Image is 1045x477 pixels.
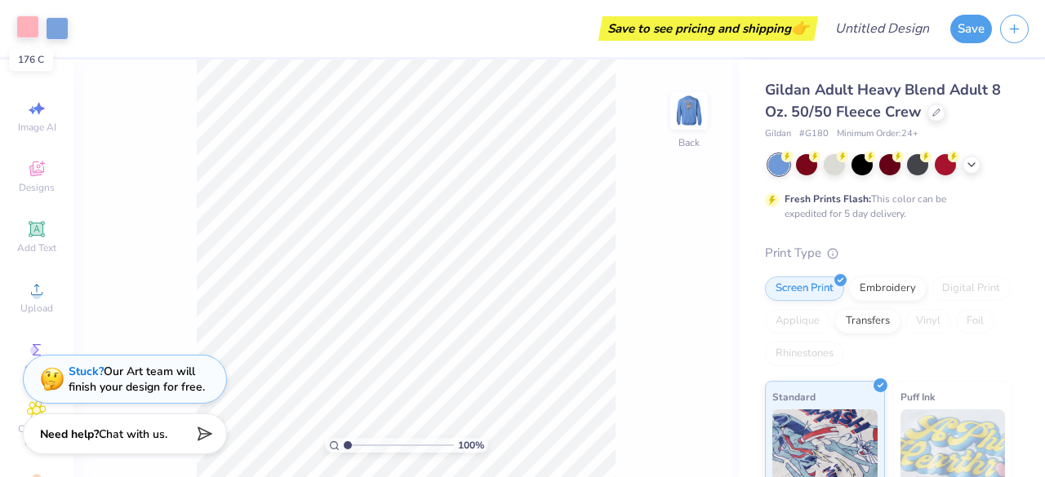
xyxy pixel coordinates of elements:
span: Gildan Adult Heavy Blend Adult 8 Oz. 50/50 Fleece Crew [765,80,1001,121]
strong: Need help? [40,426,99,442]
input: Untitled Design [822,12,942,45]
div: Foil [956,309,994,333]
span: Designs [19,181,55,194]
img: Back [673,95,705,127]
span: Puff Ink [900,388,935,405]
strong: Fresh Prints Flash: [785,192,871,205]
div: Print Type [765,244,1012,263]
button: Save [950,15,992,43]
span: Upload [20,302,53,315]
div: Vinyl [905,309,951,333]
div: This color can be expedited for 5 day delivery. [785,192,985,221]
span: Standard [772,388,816,405]
span: Minimum Order: 24 + [837,127,918,141]
div: Rhinestones [765,342,844,366]
span: Clipart & logos [8,422,65,448]
span: Chat with us. [99,426,167,442]
span: Gildan [765,127,791,141]
span: Image AI [18,121,56,134]
span: # G180 [799,127,829,141]
span: Add Text [17,241,56,254]
div: Save to see pricing and shipping [603,16,814,41]
span: 👉 [791,18,809,38]
div: Our Art team will finish your design for free. [69,364,205,395]
span: 100 % [458,438,484,453]
div: Digital Print [932,276,1011,301]
div: 176 C [9,48,53,71]
div: Applique [765,309,830,333]
div: Back [678,135,700,150]
div: Transfers [835,309,900,333]
div: Embroidery [849,276,927,301]
div: Screen Print [765,276,844,301]
strong: Stuck? [69,364,104,379]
